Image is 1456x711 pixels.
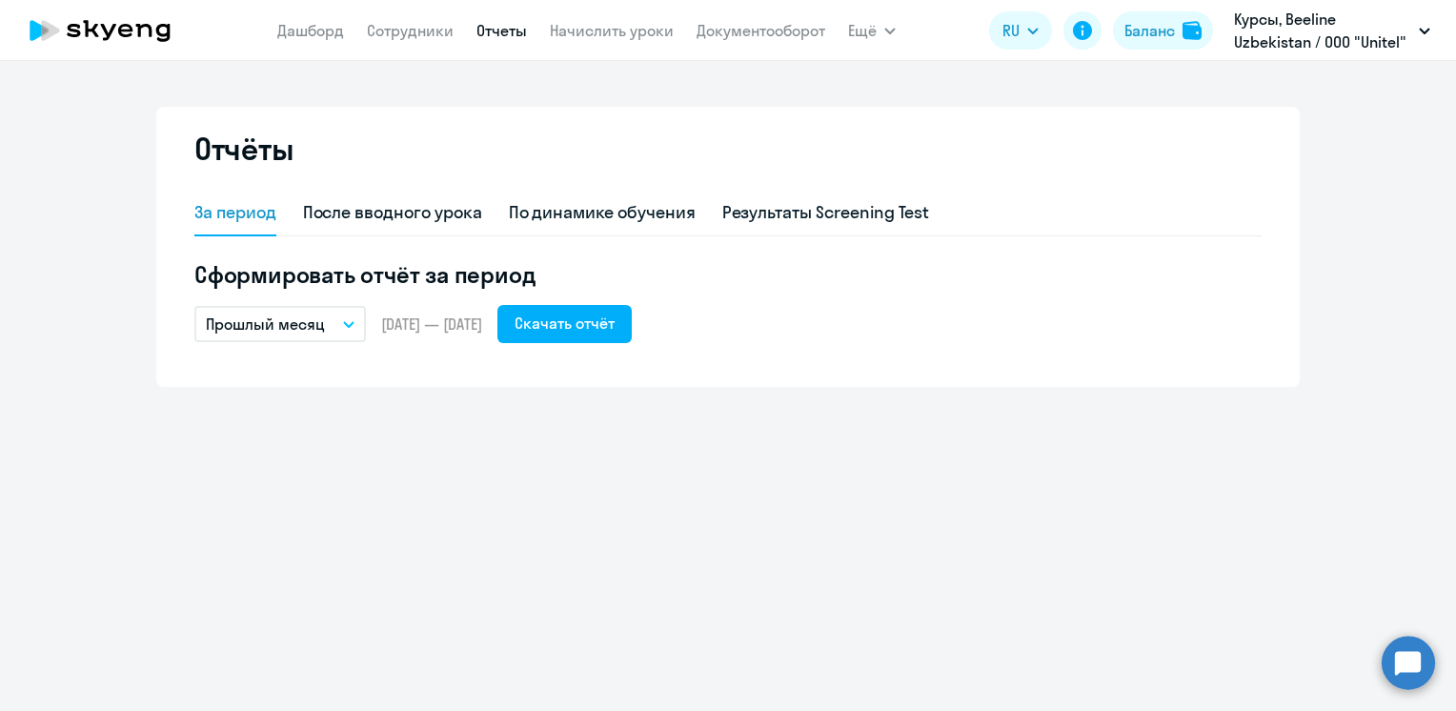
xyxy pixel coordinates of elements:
[848,11,896,50] button: Ещё
[1224,8,1440,53] button: Курсы, Beeline Uzbekistan / ООО "Unitel"
[722,200,930,225] div: Результаты Screening Test
[848,19,877,42] span: Ещё
[367,21,454,40] a: Сотрудники
[1002,19,1020,42] span: RU
[550,21,674,40] a: Начислить уроки
[303,200,482,225] div: После вводного урока
[1113,11,1213,50] button: Балансbalance
[194,306,366,342] button: Прошлый месяц
[509,200,696,225] div: По динамике обучения
[515,312,615,335] div: Скачать отчёт
[1183,21,1202,40] img: balance
[194,130,293,168] h2: Отчёты
[194,259,1262,290] h5: Сформировать отчёт за период
[381,314,482,335] span: [DATE] — [DATE]
[1234,8,1411,53] p: Курсы, Beeline Uzbekistan / ООО "Unitel"
[989,11,1052,50] button: RU
[476,21,527,40] a: Отчеты
[497,305,632,343] button: Скачать отчёт
[277,21,344,40] a: Дашборд
[206,313,325,335] p: Прошлый месяц
[1124,19,1175,42] div: Баланс
[697,21,825,40] a: Документооборот
[194,200,276,225] div: За период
